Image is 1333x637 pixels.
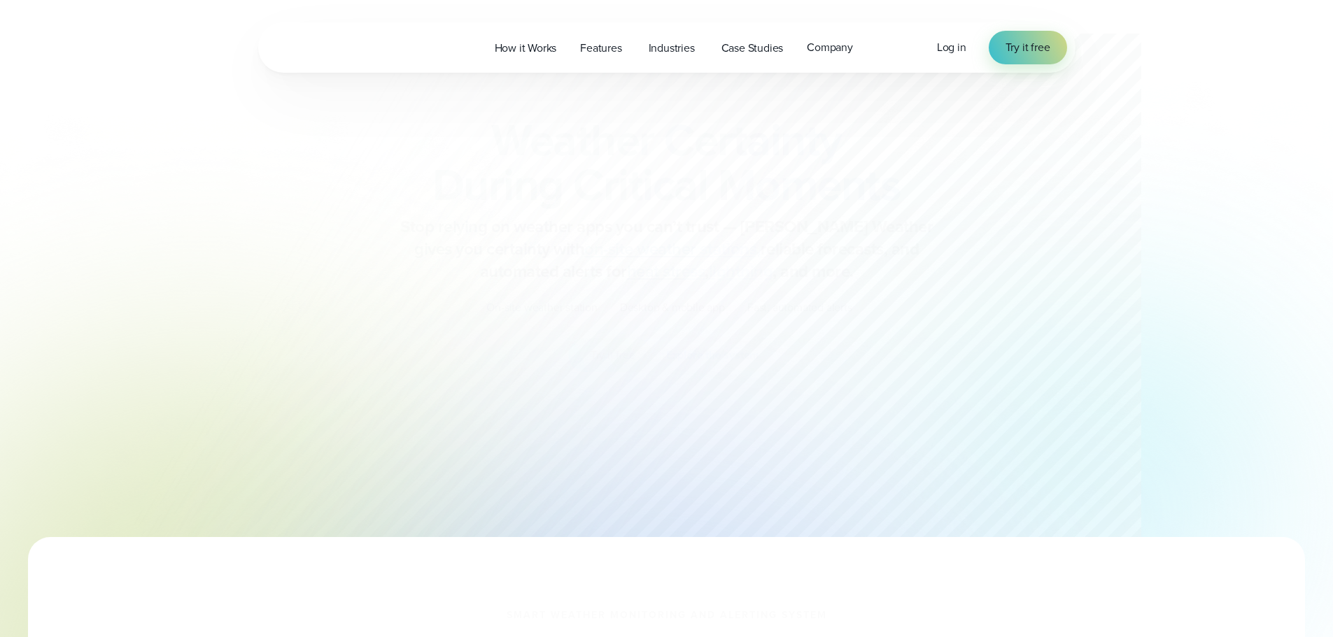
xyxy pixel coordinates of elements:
a: Log in [937,39,966,56]
span: Industries [649,40,695,57]
span: Log in [937,39,966,55]
span: Company [807,39,853,56]
a: Case Studies [710,34,796,62]
a: Try it free [989,31,1067,64]
span: Try it free [1006,39,1050,56]
span: Features [580,40,621,57]
span: Case Studies [721,40,784,57]
a: How it Works [483,34,569,62]
span: How it Works [495,40,557,57]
